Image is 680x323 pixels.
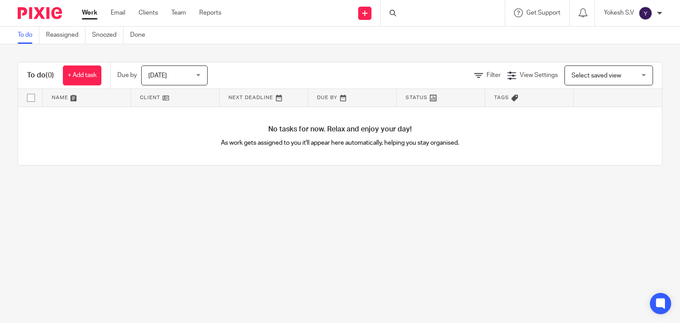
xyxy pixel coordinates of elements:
a: Clients [139,8,158,17]
span: (0) [46,72,54,79]
span: Select saved view [572,73,621,79]
span: [DATE] [148,73,167,79]
a: Done [130,27,152,44]
a: Snoozed [92,27,124,44]
a: Team [171,8,186,17]
a: Reports [199,8,221,17]
p: Due by [117,71,137,80]
span: View Settings [520,72,558,78]
a: Work [82,8,97,17]
span: Get Support [526,10,560,16]
a: Email [111,8,125,17]
p: Yokesh S.V [604,8,634,17]
a: + Add task [63,65,101,85]
span: Tags [494,95,509,100]
img: Pixie [18,7,62,19]
a: To do [18,27,39,44]
span: Filter [487,72,501,78]
img: svg%3E [638,6,653,20]
a: Reassigned [46,27,85,44]
p: As work gets assigned to you it'll appear here automatically, helping you stay organised. [179,138,501,147]
h4: No tasks for now. Relax and enjoy your day! [18,125,662,134]
h1: To do [27,71,54,80]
